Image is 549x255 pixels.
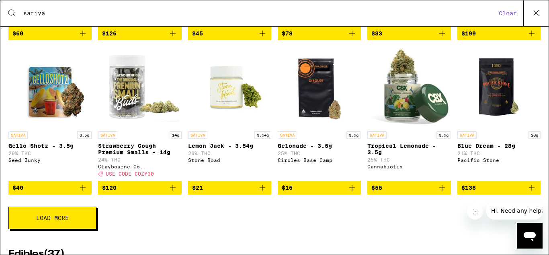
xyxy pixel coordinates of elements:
[12,30,23,37] span: $60
[23,10,496,17] input: Search for products & categories
[192,30,203,37] span: $45
[467,203,483,220] iframe: Close message
[436,131,451,139] p: 3.5g
[36,215,69,221] span: Load More
[529,131,541,139] p: 28g
[278,181,361,195] button: Add to bag
[170,131,182,139] p: 14g
[486,202,543,220] iframe: Message from company
[189,47,270,127] img: Stone Road - Lemon Jack - 3.54g
[98,157,181,162] p: 24% THC
[98,143,181,155] p: Strawberry Cough Premium Smalls - 14g
[371,185,382,191] span: $55
[8,207,96,229] button: Load More
[8,27,92,40] button: Add to bag
[188,158,271,163] div: Stone Road
[367,143,451,155] p: Tropical Lemonade - 3.5g
[457,158,541,163] div: Pacific Stone
[517,223,543,249] iframe: Button to launch messaging window
[8,131,28,139] p: SATIVA
[188,131,207,139] p: SATIVA
[106,172,154,177] span: USE CODE COZY30
[10,47,90,127] img: Seed Junky - Gello Shotz - 3.5g
[459,47,539,127] img: Pacific Stone - Blue Dream - 28g
[457,27,541,40] button: Add to bag
[254,131,271,139] p: 3.54g
[457,181,541,195] button: Add to bag
[371,30,382,37] span: $33
[278,158,361,163] div: Circles Base Camp
[367,47,451,180] a: Open page for Tropical Lemonade - 3.5g from Cannabiotix
[457,131,477,139] p: SATIVA
[8,151,92,156] p: 29% THC
[346,131,361,139] p: 3.5g
[98,131,117,139] p: SATIVA
[98,164,181,169] div: Claybourne Co.
[367,181,451,195] button: Add to bag
[282,185,293,191] span: $16
[8,47,92,180] a: Open page for Gello Shotz - 3.5g from Seed Junky
[5,6,58,12] span: Hi. Need any help?
[367,27,451,40] button: Add to bag
[367,131,387,139] p: SATIVA
[278,27,361,40] button: Add to bag
[77,131,92,139] p: 3.5g
[192,185,203,191] span: $21
[461,30,476,37] span: $199
[188,151,271,156] p: 26% THC
[188,27,271,40] button: Add to bag
[100,47,180,127] img: Claybourne Co. - Strawberry Cough Premium Smalls - 14g
[8,158,92,163] div: Seed Junky
[98,181,181,195] button: Add to bag
[369,47,449,127] img: Cannabiotix - Tropical Lemonade - 3.5g
[8,181,92,195] button: Add to bag
[188,143,271,149] p: Lemon Jack - 3.54g
[278,151,361,156] p: 25% THC
[457,143,541,149] p: Blue Dream - 28g
[278,131,297,139] p: SATIVA
[496,10,519,17] button: Clear
[12,185,23,191] span: $40
[188,47,271,180] a: Open page for Lemon Jack - 3.54g from Stone Road
[98,47,181,180] a: Open page for Strawberry Cough Premium Smalls - 14g from Claybourne Co.
[282,30,293,37] span: $78
[98,27,181,40] button: Add to bag
[279,47,360,127] img: Circles Base Camp - Gelonade - 3.5g
[461,185,476,191] span: $138
[278,47,361,180] a: Open page for Gelonade - 3.5g from Circles Base Camp
[8,143,92,149] p: Gello Shotz - 3.5g
[457,47,541,180] a: Open page for Blue Dream - 28g from Pacific Stone
[457,151,541,156] p: 21% THC
[102,30,117,37] span: $126
[367,157,451,162] p: 25% THC
[367,164,451,169] div: Cannabiotix
[188,181,271,195] button: Add to bag
[102,185,117,191] span: $120
[278,143,361,149] p: Gelonade - 3.5g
